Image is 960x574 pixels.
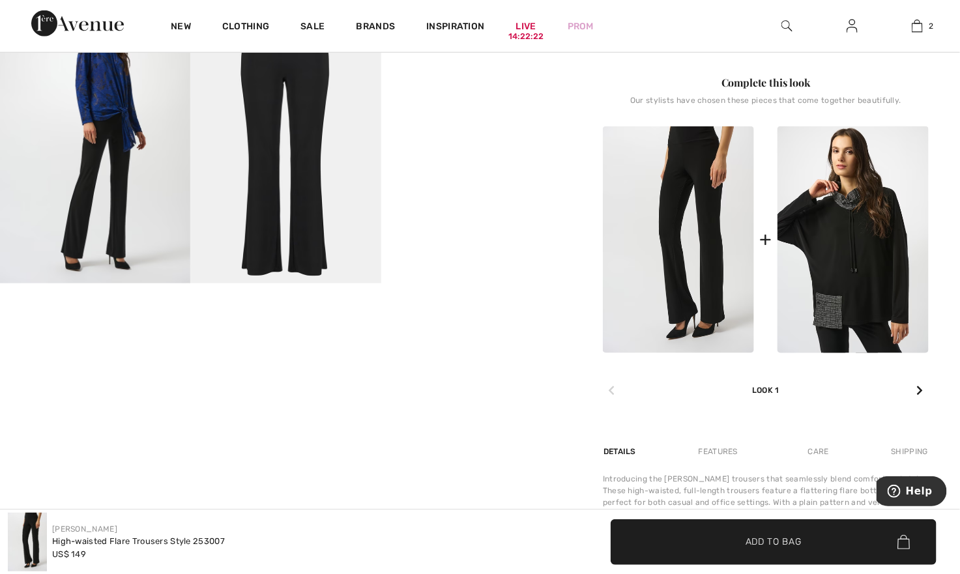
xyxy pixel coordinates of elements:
span: 2 [929,20,934,32]
div: Look 1 [603,353,929,396]
a: Sale [300,21,325,35]
div: Complete this look [603,75,929,91]
a: Sign In [836,18,868,35]
img: Bag.svg [897,535,910,549]
img: High-Waisted Flare Trousers Style 253007 [603,126,754,353]
img: 1ère Avenue [31,10,124,36]
div: High-waisted Flare Trousers Style 253007 [52,535,225,548]
a: Clothing [222,21,269,35]
img: search the website [781,18,793,34]
span: Inspiration [426,21,484,35]
div: Details [603,440,639,464]
a: Live14:22:22 [516,20,536,33]
div: Introducing the [PERSON_NAME] trousers that seamlessly blend comfort and style. These high-waiste... [603,474,929,544]
a: [PERSON_NAME] [52,524,117,534]
a: 2 [885,18,949,34]
img: Casual Mock Neck Pullover Style 253052 [778,126,929,353]
span: Add to Bag [746,535,802,549]
div: Features [688,440,749,464]
a: New [171,21,191,35]
div: + [759,225,772,254]
img: High-Waisted Flare Trousers Style 253007 [8,513,47,571]
a: Prom [568,20,594,33]
div: Care [797,440,840,464]
img: My Info [847,18,858,34]
a: Brands [356,21,396,35]
span: US$ 149 [52,549,86,559]
img: My Bag [912,18,923,34]
iframe: Opens a widget where you can find more information [877,476,947,509]
button: Add to Bag [611,519,937,565]
div: Shipping [888,440,929,464]
div: 14:22:22 [508,31,544,43]
div: Our stylists have chosen these pieces that come together beautifully. [603,96,929,115]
